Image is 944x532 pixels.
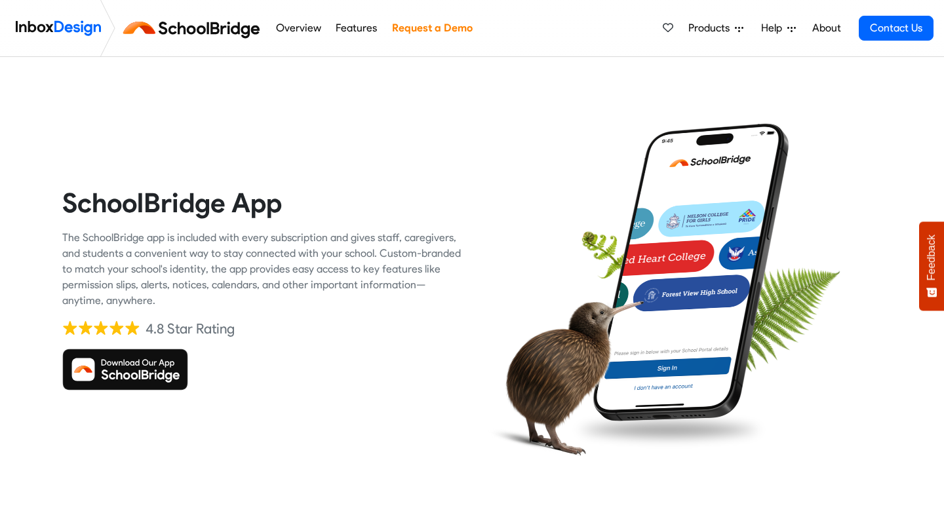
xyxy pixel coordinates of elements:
[388,15,476,41] a: Request a Demo
[121,12,268,44] img: schoolbridge logo
[62,186,462,219] heading: SchoolBridge App
[482,273,644,470] img: kiwi_bird.png
[688,20,735,36] span: Products
[272,15,324,41] a: Overview
[332,15,381,41] a: Features
[919,221,944,311] button: Feedback - Show survey
[146,319,235,339] div: 4.8 Star Rating
[926,235,937,280] span: Feedback
[859,16,934,41] a: Contact Us
[568,408,770,451] img: shadow.png
[683,15,749,41] a: Products
[808,15,844,41] a: About
[756,15,801,41] a: Help
[62,349,188,390] img: Download SchoolBridge App
[588,123,793,421] img: phone.png
[62,230,462,309] div: The SchoolBridge app is included with every subscription and gives staff, caregivers, and student...
[761,20,787,36] span: Help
